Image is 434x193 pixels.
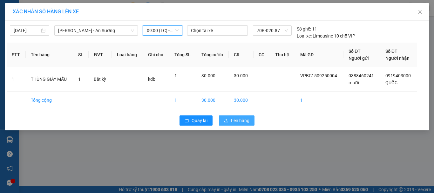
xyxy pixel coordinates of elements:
th: Tổng cước [196,43,229,67]
span: QUỐC [385,80,397,85]
th: Loại hàng [112,43,143,67]
td: 1 [7,67,26,92]
th: Tổng SL [169,43,196,67]
div: Limousine 10 chỗ VIP [297,32,355,39]
td: 30.000 [229,92,254,109]
span: 09:36:41 [DATE] [14,46,39,50]
td: 1 [295,92,343,109]
div: 11 [297,25,317,32]
span: ----------------------------------------- [17,34,78,39]
span: upload [224,118,228,123]
th: Thu hộ [270,43,295,67]
td: 1 [169,92,196,109]
img: logo [2,4,31,32]
span: 30.000 [201,73,215,78]
span: XÁC NHẬN SỐ HÀNG LÊN XE [13,9,79,15]
th: Tên hàng [26,43,73,67]
button: uploadLên hàng [219,115,254,126]
span: kdb [148,77,155,82]
th: Mã GD [295,43,343,67]
th: Ghi chú [143,43,169,67]
span: 09:00 (TC) - 70B-020.87 [147,26,179,35]
strong: ĐỒNG PHƯỚC [50,3,87,9]
span: 0388460241 [349,73,374,78]
span: 70B-020.87 [257,26,288,35]
input: 15/09/2025 [14,27,40,34]
td: Bất kỳ [89,67,112,92]
span: [PERSON_NAME]: [2,41,67,45]
span: Số ghế: [297,25,311,32]
span: Số ĐT [349,49,361,54]
span: 1 [174,73,177,78]
span: VPBC1509250004 [300,73,337,78]
span: 30.000 [234,73,248,78]
span: Người gửi [349,56,369,61]
span: Lên hàng [231,117,249,124]
th: SL [73,43,89,67]
td: THÙNG GIÀY MẪU [26,67,73,92]
span: Châu Thành - An Sương [58,26,134,35]
span: 01 Võ Văn Truyện, KP.1, Phường 2 [50,19,87,27]
span: Bến xe [GEOGRAPHIC_DATA] [50,10,85,18]
td: Tổng cộng [26,92,73,109]
span: 1 [78,77,81,82]
th: ĐVT [89,43,112,67]
th: STT [7,43,26,67]
span: rollback [185,118,189,123]
span: In ngày: [2,46,39,50]
span: Hotline: 19001152 [50,28,78,32]
td: 30.000 [196,92,229,109]
span: Số ĐT [385,49,397,54]
span: mười [349,80,359,85]
button: rollbackQuay lại [180,115,213,126]
button: Close [411,3,429,21]
span: Loại xe: [297,32,312,39]
span: VPBC1509250004 [32,40,67,45]
span: down [131,29,134,32]
span: 0919403000 [385,73,411,78]
th: CR [229,43,254,67]
th: CC [254,43,270,67]
span: Người nhận [385,56,410,61]
span: Quay lại [192,117,207,124]
span: close [417,9,423,14]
